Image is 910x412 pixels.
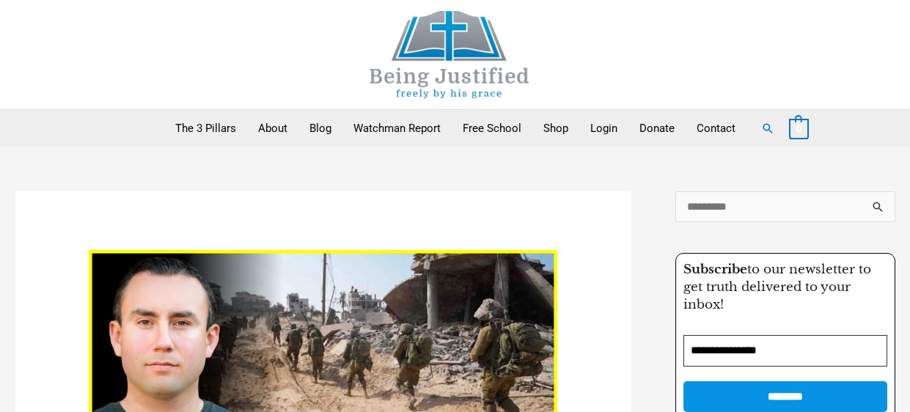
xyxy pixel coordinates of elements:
span: 0 [796,123,801,134]
a: About [247,110,298,147]
input: Email Address * [683,335,887,367]
a: Contact [686,110,746,147]
a: Search button [761,122,774,135]
strong: Subscribe [683,262,747,277]
a: Blog [298,110,342,147]
a: Watchman Report [342,110,452,147]
span: to our newsletter to get truth delivered to your inbox! [683,262,871,312]
img: Being Justified [340,11,559,98]
a: Shop [532,110,579,147]
a: Login [579,110,628,147]
nav: Primary Site Navigation [164,110,746,147]
a: Free School [452,110,532,147]
a: View Shopping Cart, empty [789,122,809,135]
a: Donate [628,110,686,147]
a: The 3 Pillars [164,110,247,147]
